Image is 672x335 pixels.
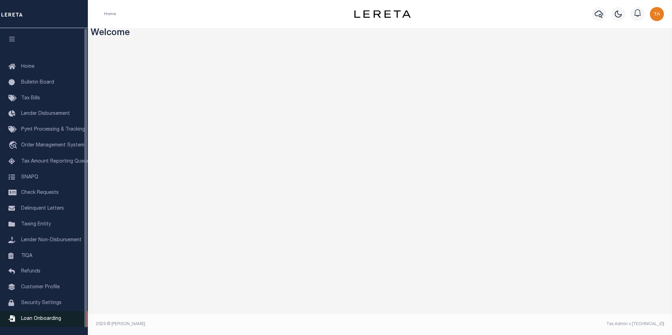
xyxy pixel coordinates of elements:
span: Pymt Processing & Tracking [21,127,85,132]
span: TIQA [21,253,32,258]
span: Order Management System [21,143,84,148]
span: Lender Non-Disbursement [21,238,82,243]
img: logo-dark.svg [354,10,411,18]
span: SNAPQ [21,175,38,179]
div: Tax Admin v.[TECHNICAL_ID] [385,321,664,327]
span: Bulletin Board [21,80,54,85]
span: Check Requests [21,190,59,195]
li: Home [104,11,116,17]
span: Loan Onboarding [21,316,61,321]
span: Taxing Entity [21,222,51,227]
span: Refunds [21,269,40,274]
span: Home [21,64,34,69]
span: Delinquent Letters [21,206,64,211]
span: Tax Bills [21,96,40,101]
span: Security Settings [21,301,62,306]
h3: Welcome [91,28,670,39]
img: svg+xml;base64,PHN2ZyB4bWxucz0iaHR0cDovL3d3dy53My5vcmcvMjAwMC9zdmciIHBvaW50ZXItZXZlbnRzPSJub25lIi... [650,7,664,21]
div: 2025 © [PERSON_NAME]. [91,321,380,327]
i: travel_explore [8,141,20,150]
span: Lender Disbursement [21,111,70,116]
span: Customer Profile [21,285,60,290]
span: Tax Amount Reporting Queue [21,159,90,164]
